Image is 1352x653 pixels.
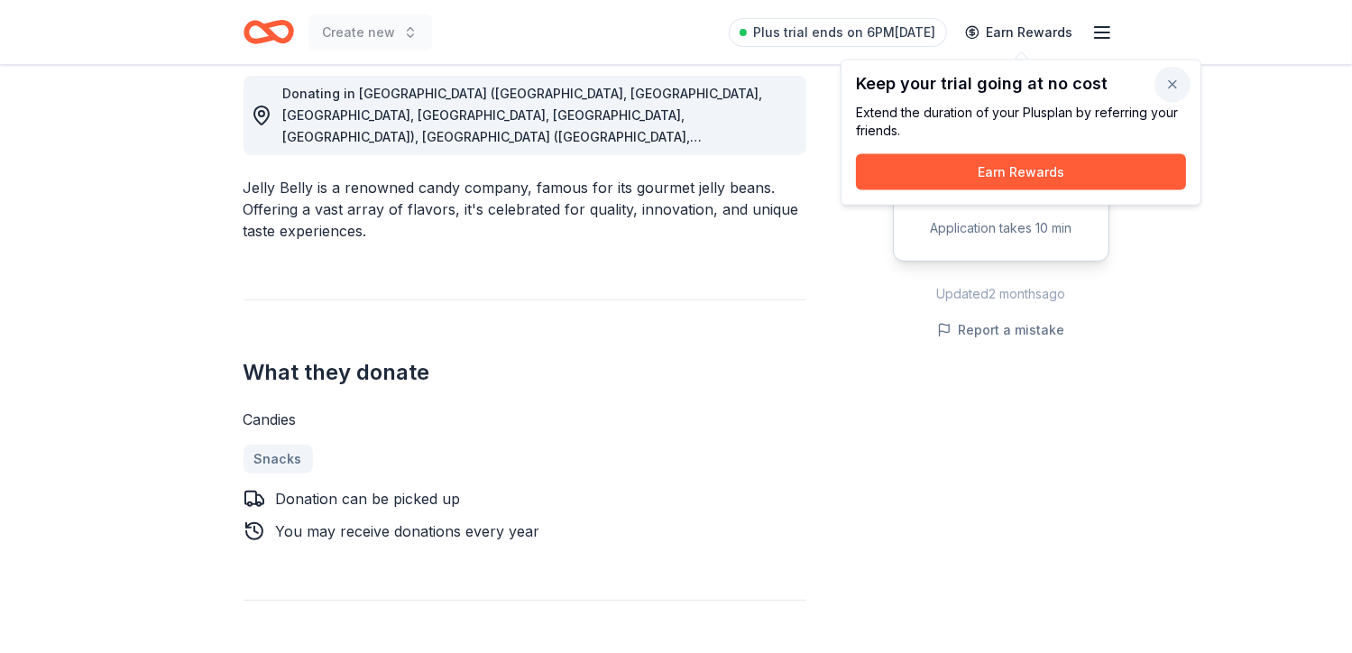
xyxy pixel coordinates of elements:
div: Application takes 10 min [915,217,1087,239]
button: Earn Rewards [856,154,1186,190]
div: Extend the duration of your Plus plan by referring your friends. [856,104,1186,140]
div: Donation can be picked up [276,488,461,510]
div: Candies [244,409,806,430]
a: Snacks [244,445,313,474]
a: Plus trial ends on 6PM[DATE] [729,18,947,47]
div: Updated 2 months ago [893,283,1109,305]
h2: What they donate [244,358,806,387]
a: Earn Rewards [954,16,1084,49]
span: Create new [323,22,396,43]
div: Keep your trial going at no cost [856,75,1186,93]
span: Plus trial ends on 6PM[DATE] [754,22,936,43]
a: Home [244,11,294,53]
button: Create new [308,14,432,51]
div: Jelly Belly is a renowned candy company, famous for its gourmet jelly beans. Offering a vast arra... [244,177,806,242]
span: Donating in [GEOGRAPHIC_DATA] ([GEOGRAPHIC_DATA], [GEOGRAPHIC_DATA], [GEOGRAPHIC_DATA], [GEOGRAPH... [283,86,763,188]
button: Report a mistake [937,319,1065,341]
div: You may receive donations every year [276,520,540,542]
